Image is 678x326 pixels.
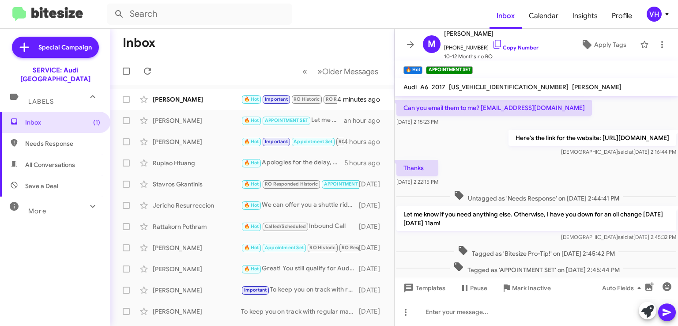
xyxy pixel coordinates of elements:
span: » [317,66,322,77]
a: Profile [605,3,639,29]
span: APPOINTMENT SET [265,118,308,123]
small: APPOINTMENT SET [426,66,472,74]
span: Auto Fields [602,280,644,296]
div: [PERSON_NAME] [153,137,241,146]
span: said at [618,234,633,240]
div: Hi, I just tried your phone number online but couldn't get through, can you give me a call? [241,179,359,189]
a: Copy Number [492,44,539,51]
span: Labels [28,98,54,106]
span: 10-12 Months no RO [444,52,539,61]
span: 🔥 Hot [244,160,259,166]
span: APPOINTMENT SET [324,181,367,187]
div: Can you please provide your current mileage or an estimate of it so I can pull up some options fo... [241,136,344,147]
div: Jericho Resurreccion [153,201,241,210]
span: RO Historic [294,96,320,102]
span: All Conversations [25,160,75,169]
span: Needs Response [25,139,100,148]
span: 🔥 Hot [244,139,259,144]
span: Called/Scheduled [265,224,306,229]
span: Apply Tags [594,37,626,53]
div: [PERSON_NAME] [153,307,241,316]
div: To keep you on track with regular maintenance service on your vehicle, we recommend from 1 year o... [241,307,359,316]
input: Search [107,4,292,25]
div: [PERSON_NAME] [153,116,241,125]
span: 🔥 Hot [244,266,259,272]
button: Next [312,62,384,80]
span: More [28,207,46,215]
span: Mark Inactive [512,280,551,296]
div: 4 hours ago [344,137,387,146]
span: 🔥 Hot [244,96,259,102]
div: [DATE] [359,265,387,273]
span: RO Responded Historic [326,96,379,102]
button: VH [639,7,668,22]
span: Important [265,96,288,102]
span: RO Responded Historic [342,245,395,250]
div: Apologies for the delay, does the 24th still work for you? Is there a day you can come before 10a... [241,158,344,168]
div: Stavros Gkantinis [153,180,241,189]
span: RO Historic [339,139,365,144]
span: Templates [402,280,445,296]
span: 🔥 Hot [244,118,259,123]
span: Audi [403,83,417,91]
div: [PERSON_NAME] [153,95,241,104]
span: [DATE] 2:15:23 PM [396,118,438,125]
button: Templates [395,280,452,296]
span: Tagged as 'Bitesize Pro-Tip!' on [DATE] 2:45:42 PM [454,245,618,258]
a: Calendar [522,3,565,29]
span: [DATE] 2:22:15 PM [396,178,438,185]
div: [DATE] [359,307,387,316]
div: Great! You still qualify for Audi Care so the 60k service is $1,199. It's $2,005.95 otherwise. [241,264,359,274]
span: [PERSON_NAME] [572,83,621,91]
div: [PERSON_NAME] [153,243,241,252]
div: Of course. Let us know if you need anything [241,243,359,253]
div: [DATE] [359,243,387,252]
div: VH [647,7,662,22]
span: [US_VEHICLE_IDENTIFICATION_NUMBER] [449,83,569,91]
div: [DATE] [359,201,387,210]
div: Inbound Call [241,221,359,231]
button: Auto Fields [595,280,652,296]
button: Apply Tags [571,37,636,53]
span: Untagged as 'Needs Response' on [DATE] 2:44:41 PM [450,190,623,203]
div: Hi there, I want to schedule an appointment for maintenance and brakes soon. [241,94,337,104]
span: 2017 [432,83,445,91]
span: Appointment Set [294,139,332,144]
span: Tagged as 'APPOINTMENT SET' on [DATE] 2:45:44 PM [450,262,623,274]
div: [DATE] [359,180,387,189]
div: Rupiao Htuang [153,159,241,167]
span: Inbox [490,3,522,29]
button: Previous [297,62,313,80]
div: Rattakorn Pothram [153,222,241,231]
div: 4 minutes ago [337,95,387,104]
button: Mark Inactive [494,280,558,296]
span: said at [618,148,633,155]
span: M [428,37,436,51]
span: 🔥 Hot [244,224,259,229]
span: RO Historic [309,245,335,250]
span: 🔥 Hot [244,245,259,250]
div: an hour ago [344,116,387,125]
a: Special Campaign [12,37,99,58]
div: [PERSON_NAME] [153,286,241,295]
span: Important [265,139,288,144]
p: Thanks [396,160,438,176]
small: 🔥 Hot [403,66,422,74]
div: To keep you on track with regular maintenance service on your vehicle, we recommend from 1 year o... [241,285,359,295]
span: Pause [470,280,487,296]
span: Important [244,287,267,293]
div: [PERSON_NAME] [153,265,241,273]
span: [PERSON_NAME] [444,28,539,39]
span: 🔥 Hot [244,202,259,208]
p: Here's the link for the website: [URL][DOMAIN_NAME] [508,130,676,146]
div: [DATE] [359,286,387,295]
span: Save a Deal [25,182,58,190]
span: « [302,66,307,77]
h1: Inbox [123,36,155,50]
span: RO Responded Historic [265,181,318,187]
nav: Page navigation example [298,62,384,80]
div: Let me know if you need anything else. Otherwise, I have you down for an oil change [DATE][DATE] ... [241,115,344,125]
p: Let me know if you need anything else. Otherwise, I have you down for an oil change [DATE][DATE] ... [396,206,676,231]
